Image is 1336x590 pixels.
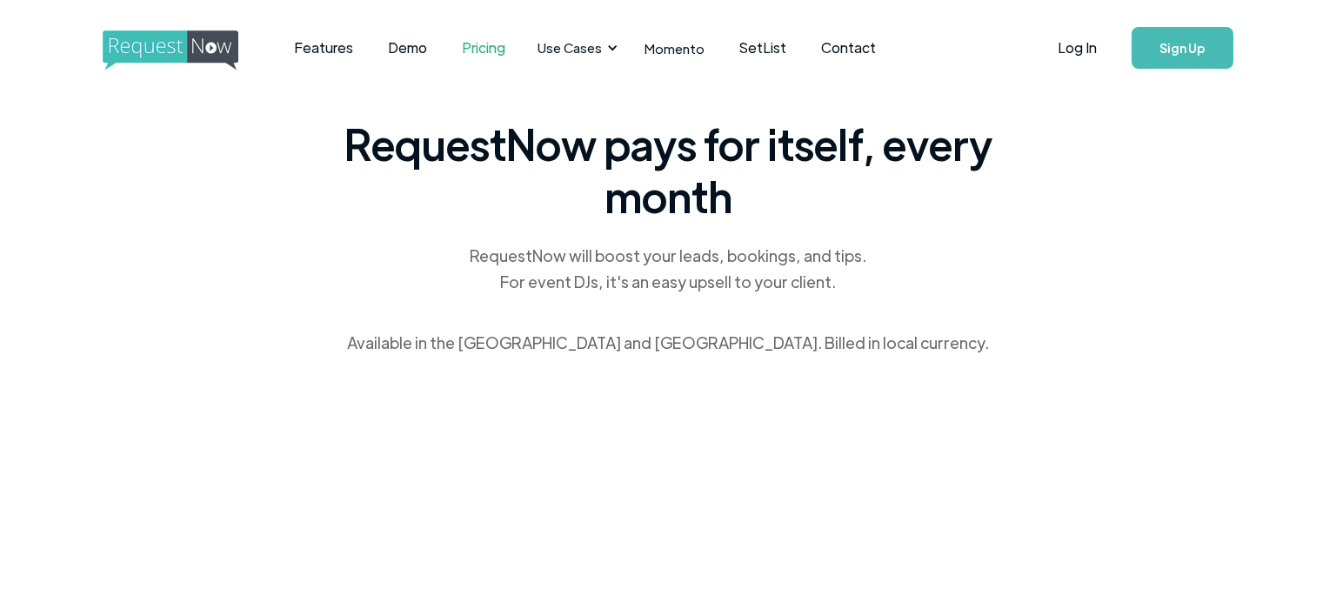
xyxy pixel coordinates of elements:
div: Use Cases [527,21,623,75]
a: Contact [804,21,893,75]
a: Pricing [444,21,523,75]
div: Available in the [GEOGRAPHIC_DATA] and [GEOGRAPHIC_DATA]. Billed in local currency. [347,330,989,356]
a: Log In [1040,17,1114,78]
a: SetList [722,21,804,75]
img: requestnow logo [103,30,271,70]
a: Momento [627,23,722,74]
div: Use Cases [538,38,602,57]
span: RequestNow pays for itself, every month [337,117,999,222]
a: Features [277,21,371,75]
a: home [103,30,233,65]
div: RequestNow will boost your leads, bookings, and tips. For event DJs, it's an easy upsell to your ... [468,243,868,295]
a: Sign Up [1132,27,1233,69]
a: Demo [371,21,444,75]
